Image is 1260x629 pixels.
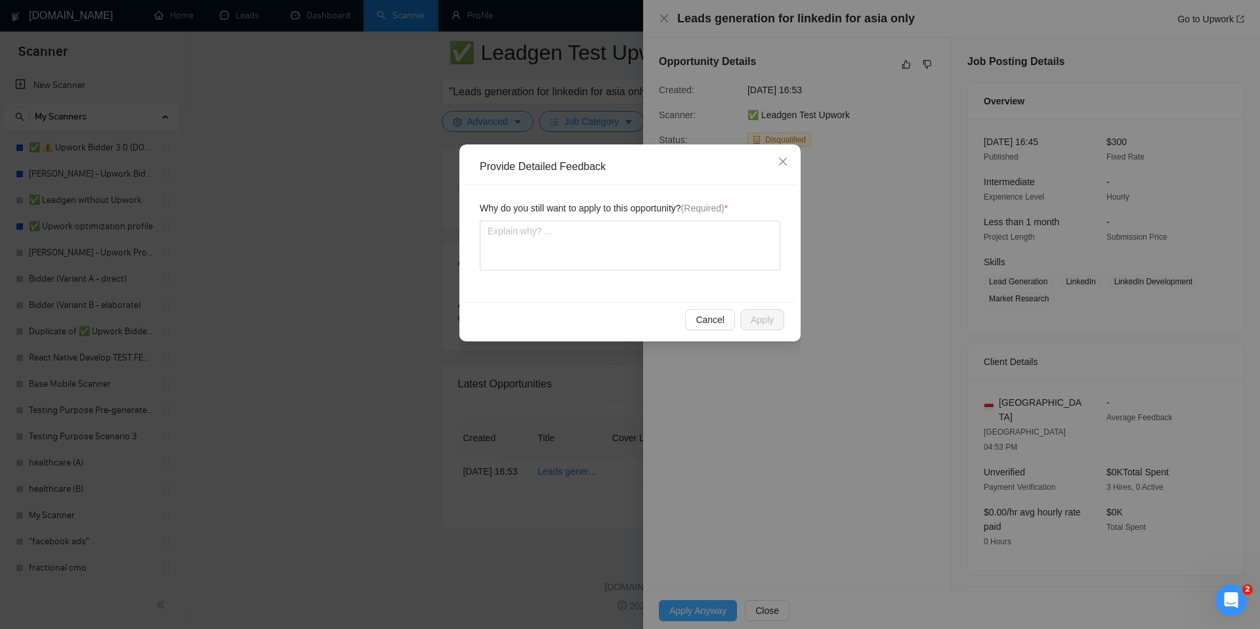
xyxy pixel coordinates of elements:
[480,160,789,174] div: Provide Detailed Feedback
[480,201,728,215] span: Why do you still want to apply to this opportunity?
[778,156,788,167] span: close
[696,313,724,327] span: Cancel
[681,203,724,213] span: (Required)
[685,309,735,330] button: Cancel
[1242,584,1253,595] span: 2
[740,309,784,330] button: Apply
[1215,584,1247,616] iframe: Intercom live chat
[765,144,801,180] button: Close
